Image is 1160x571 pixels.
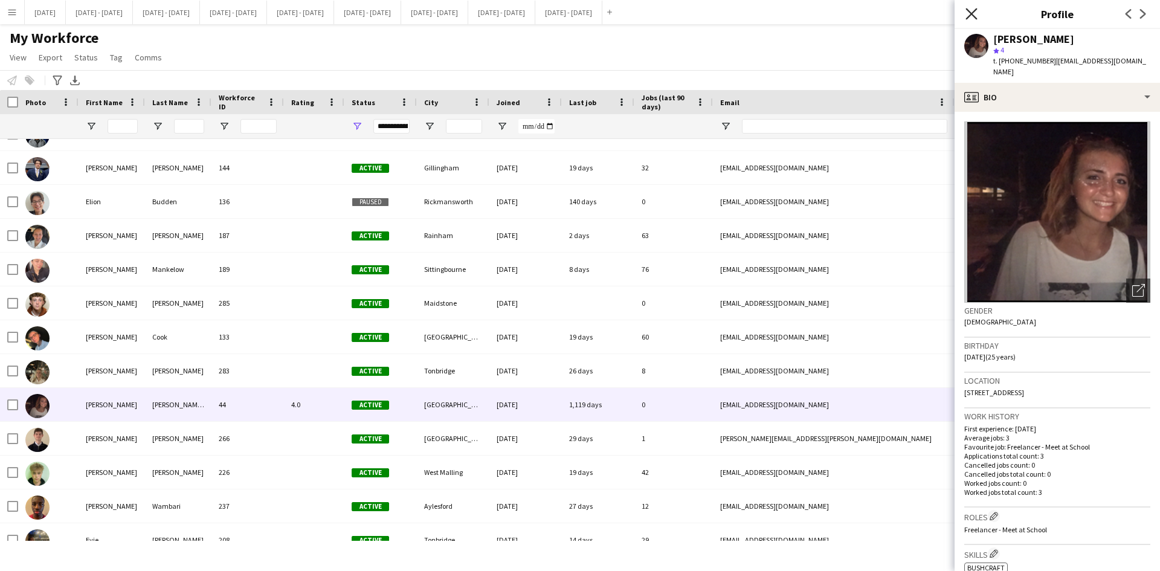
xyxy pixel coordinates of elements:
[964,424,1150,433] p: First experience: [DATE]
[108,119,138,134] input: First Name Filter Input
[489,185,562,218] div: [DATE]
[74,52,98,63] span: Status
[211,354,284,387] div: 283
[25,259,50,283] img: Ellie-Marie Mankelow
[964,525,1047,534] span: Freelancer - Meet at School
[211,523,284,556] div: 208
[25,157,50,181] img: Drew Shelley-Winfield
[25,495,50,520] img: Ethan Wambari
[291,98,314,107] span: Rating
[68,73,82,88] app-action-btn: Export XLSX
[562,185,634,218] div: 140 days
[211,422,284,455] div: 266
[964,479,1150,488] p: Worked jobs count: 0
[352,502,389,511] span: Active
[352,198,389,207] span: Paused
[518,119,555,134] input: Joined Filter Input
[489,489,562,523] div: [DATE]
[964,510,1150,523] h3: Roles
[5,50,31,65] a: View
[50,73,65,88] app-action-btn: Advanced filters
[211,456,284,489] div: 226
[489,151,562,184] div: [DATE]
[964,469,1150,479] p: Cancelled jobs total count: 0
[634,456,713,489] div: 42
[713,185,955,218] div: [EMAIL_ADDRESS][DOMAIN_NAME]
[401,1,468,24] button: [DATE] - [DATE]
[964,451,1150,460] p: Applications total count: 3
[25,1,66,24] button: [DATE]
[964,547,1150,560] h3: Skills
[130,50,167,65] a: Comms
[964,433,1150,442] p: Average jobs: 3
[79,523,145,556] div: Evie
[34,50,67,65] a: Export
[352,299,389,308] span: Active
[25,225,50,249] img: Ella Wray
[497,121,507,132] button: Open Filter Menu
[634,185,713,218] div: 0
[1000,45,1004,54] span: 4
[86,121,97,132] button: Open Filter Menu
[145,456,211,489] div: [PERSON_NAME]
[39,52,62,63] span: Export
[562,456,634,489] div: 19 days
[634,151,713,184] div: 32
[69,50,103,65] a: Status
[352,333,389,342] span: Active
[713,456,955,489] div: [EMAIL_ADDRESS][DOMAIN_NAME]
[25,292,50,317] img: Elliot Robertson
[417,185,489,218] div: Rickmansworth
[145,185,211,218] div: Budden
[219,93,262,111] span: Workforce ID
[562,151,634,184] div: 19 days
[713,253,955,286] div: [EMAIL_ADDRESS][DOMAIN_NAME]
[211,388,284,421] div: 44
[145,388,211,421] div: [PERSON_NAME] [PERSON_NAME]
[569,98,596,107] span: Last job
[79,388,145,421] div: [PERSON_NAME]
[417,489,489,523] div: Aylesford
[562,489,634,523] div: 27 days
[964,352,1016,361] span: [DATE] (25 years)
[993,56,1056,65] span: t. [PHONE_NUMBER]
[152,121,163,132] button: Open Filter Menu
[964,460,1150,469] p: Cancelled jobs count: 0
[713,320,955,353] div: [EMAIL_ADDRESS][DOMAIN_NAME]
[489,219,562,252] div: [DATE]
[417,151,489,184] div: Gillingham
[352,434,389,444] span: Active
[535,1,602,24] button: [DATE] - [DATE]
[145,354,211,387] div: [PERSON_NAME]
[334,1,401,24] button: [DATE] - [DATE]
[267,1,334,24] button: [DATE] - [DATE]
[240,119,277,134] input: Workforce ID Filter Input
[79,253,145,286] div: [PERSON_NAME]
[352,536,389,545] span: Active
[720,98,739,107] span: Email
[211,286,284,320] div: 285
[424,98,438,107] span: City
[417,320,489,353] div: [GEOGRAPHIC_DATA]
[964,388,1024,397] span: [STREET_ADDRESS]
[562,422,634,455] div: 29 days
[742,119,947,134] input: Email Filter Input
[25,428,50,452] img: Ethan Bowsher
[211,151,284,184] div: 144
[145,151,211,184] div: [PERSON_NAME]
[468,1,535,24] button: [DATE] - [DATE]
[211,489,284,523] div: 237
[25,529,50,553] img: Evie Pratt
[955,6,1160,22] h3: Profile
[634,523,713,556] div: 29
[79,422,145,455] div: [PERSON_NAME]
[219,121,230,132] button: Open Filter Menu
[352,121,362,132] button: Open Filter Menu
[713,422,955,455] div: [PERSON_NAME][EMAIL_ADDRESS][PERSON_NAME][DOMAIN_NAME]
[25,98,46,107] span: Photo
[417,523,489,556] div: Tonbridge
[964,488,1150,497] p: Worked jobs total count: 3
[25,462,50,486] img: Ethan Holcombe
[489,523,562,556] div: [DATE]
[964,375,1150,386] h3: Location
